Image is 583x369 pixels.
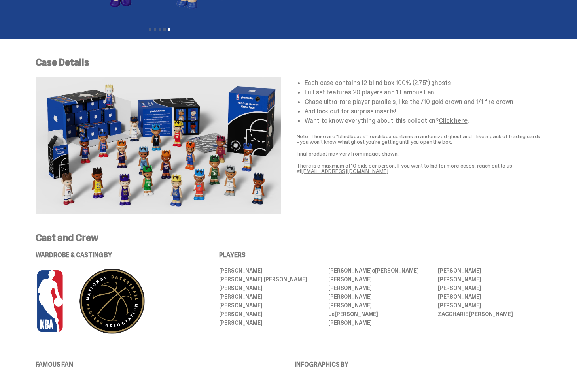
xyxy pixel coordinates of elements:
[297,134,542,145] p: Note: These are "blind boxes”: each box contains a randomized ghost and - like a pack of trading ...
[305,99,542,105] li: Chase ultra-rare player parallels, like the /10 gold crown and 1/1 fire crown
[36,361,282,368] p: FAMOUS FAN
[219,303,323,308] li: [PERSON_NAME]
[219,320,323,326] li: [PERSON_NAME]
[438,294,542,299] li: [PERSON_NAME]
[305,118,542,124] li: Want to know everything about this collection? .
[219,252,542,258] p: PLAYERS
[328,311,432,317] li: L [PERSON_NAME]
[305,108,542,115] li: And look out for surprise inserts!
[159,28,161,31] button: View slide 3
[305,80,542,86] li: Each case contains 12 blind box 100% (2.75”) ghosts
[168,28,170,31] button: View slide 5
[297,163,542,174] p: There is a maximum of 10 bids per person. If you want to bid for more cases, reach out to us at .
[372,267,375,274] span: c
[219,311,323,317] li: [PERSON_NAME]
[36,252,197,258] p: WARDROBE & CASTING BY
[438,277,542,282] li: [PERSON_NAME]
[438,311,542,317] li: ZACCHARIE [PERSON_NAME]
[36,233,542,243] p: Cast and Crew
[36,77,281,214] img: NBA-Case-Details.png
[219,294,323,299] li: [PERSON_NAME]
[328,285,432,291] li: [PERSON_NAME]
[149,28,151,31] button: View slide 1
[328,294,432,299] li: [PERSON_NAME]
[163,28,166,31] button: View slide 4
[301,168,388,175] a: [EMAIL_ADDRESS][DOMAIN_NAME]
[295,361,542,368] p: INFOGRAPHICS BY
[438,303,542,308] li: [PERSON_NAME]
[331,311,335,318] span: e
[36,58,542,67] p: Case Details
[36,268,174,335] img: NBA%20and%20PA%20logo%20for%20PDP-04.png
[438,285,542,291] li: [PERSON_NAME]
[328,303,432,308] li: [PERSON_NAME]
[328,277,432,282] li: [PERSON_NAME]
[438,268,542,273] li: [PERSON_NAME]
[219,285,323,291] li: [PERSON_NAME]
[219,268,323,273] li: [PERSON_NAME]
[297,151,542,156] p: Final product may vary from images shown.
[328,268,432,273] li: [PERSON_NAME] [PERSON_NAME]
[328,320,432,326] li: [PERSON_NAME]
[305,89,542,96] li: Full set features 20 players and 1 Famous Fan
[154,28,156,31] button: View slide 2
[219,277,323,282] li: [PERSON_NAME] [PERSON_NAME]
[439,117,467,125] a: Click here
